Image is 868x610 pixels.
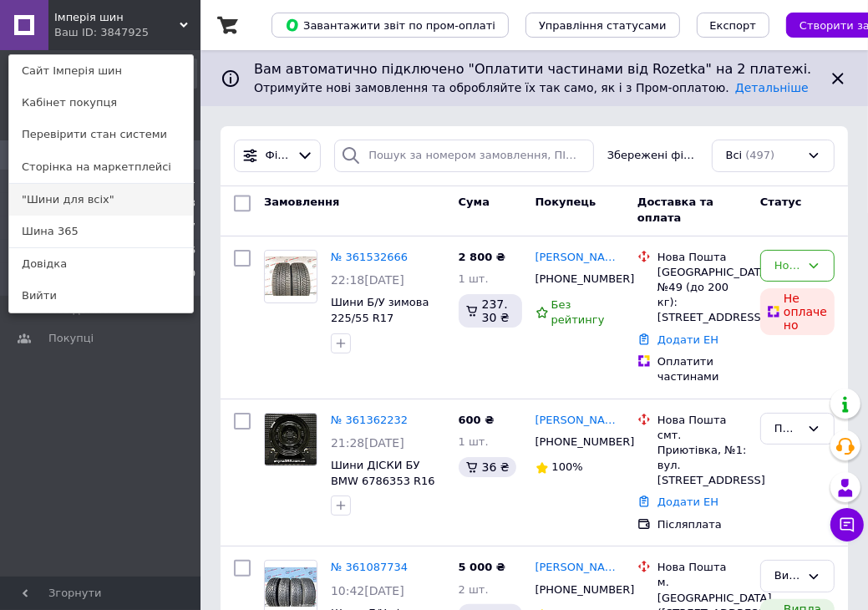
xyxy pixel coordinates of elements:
div: Нова Пошта [657,250,747,265]
span: Управління статусами [539,19,667,32]
div: Виконано [774,567,800,585]
a: Шина 365 [9,216,193,247]
a: "Шини для всіх" [9,184,193,216]
span: Доставка та оплата [637,196,713,225]
a: [PERSON_NAME] [536,560,625,576]
span: 10:42[DATE] [331,584,404,597]
span: 2 шт. [459,583,489,596]
span: 2 800 ₴ [459,251,505,263]
a: Шини Б/У зимова 225/55 R17 CONTINENTAL WINTERCONTACT TS850P RUN FLAT 6mm [331,296,429,386]
div: Нова Пошта [657,560,747,575]
button: Управління статусами [525,13,680,38]
span: Покупці [48,331,94,346]
span: Збережені фільтри: [607,148,698,164]
span: (497) [745,149,774,161]
a: Додати ЕН [657,333,718,346]
img: Фото товару [265,414,317,465]
span: Отримуйте нові замовлення та обробляйте їх так само, як і з Пром-оплатою. [254,81,809,94]
a: Перевірити стан системи [9,119,193,150]
span: Фільтри [266,148,290,164]
a: [PERSON_NAME] [536,250,625,266]
div: Післяплата [657,517,747,532]
a: Вийти [9,280,193,312]
span: 5 000 ₴ [459,561,505,573]
div: Прийнято [774,420,800,438]
div: [PHONE_NUMBER] [532,431,614,453]
div: Нова Пошта [657,413,747,428]
span: Експорт [710,19,757,32]
span: Вам автоматично підключено "Оплатити частинами від Rozetka" на 2 платежі. [254,60,815,79]
a: № 361362232 [331,414,408,426]
div: смт. Приютівка, №1: вул. [STREET_ADDRESS] [657,428,747,489]
a: Шини ДІСКИ БУ BMW 6786353 R16 7J PCD 5X120 ET31 DIA72.6 BK [331,459,436,518]
div: [PHONE_NUMBER] [532,579,614,601]
span: Без рейтингу [551,298,605,327]
a: Сторінка на маркетплейсі [9,151,193,183]
a: Фото товару [264,250,317,303]
span: Всі [726,148,743,164]
img: Фото товару [265,567,317,607]
div: 237.30 ₴ [459,294,522,328]
span: Cума [459,196,490,209]
span: 21:28[DATE] [331,436,404,450]
a: Довідка [9,248,193,280]
span: 1 шт. [459,435,489,448]
a: Детальніше [735,81,809,94]
span: Замовлення [264,196,339,209]
button: Завантажити звіт по пром-оплаті [272,13,509,38]
input: Пошук за номером замовлення, ПІБ покупця, номером телефону, Email, номером накладної [334,140,594,172]
img: Фото товару [265,257,317,296]
a: [PERSON_NAME] [536,413,625,429]
div: [PHONE_NUMBER] [532,268,614,290]
a: № 361087734 [331,561,408,573]
div: Ваш ID: 3847925 [54,25,124,40]
span: 100% [552,460,583,473]
span: Імперія шин [54,10,180,25]
a: Кабінет покупця [9,87,193,119]
a: Додати ЕН [657,496,718,508]
div: Нове [774,257,800,275]
span: 600 ₴ [459,414,495,426]
button: Чат з покупцем [830,508,864,541]
span: 1 шт. [459,272,489,285]
span: Завантажити звіт по пром-оплаті [285,18,495,33]
span: Покупець [536,196,596,209]
a: № 361532666 [331,251,408,263]
div: Оплатити частинами [657,354,747,384]
div: Не оплачено [760,288,835,335]
div: [GEOGRAPHIC_DATA], №49 (до 200 кг): [STREET_ADDRESS] [657,265,747,326]
a: Фото товару [264,413,317,466]
div: 36 ₴ [459,457,516,477]
span: 22:18[DATE] [331,273,404,287]
span: Статус [760,196,802,209]
a: Сайт Імперія шин [9,55,193,87]
button: Експорт [697,13,770,38]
